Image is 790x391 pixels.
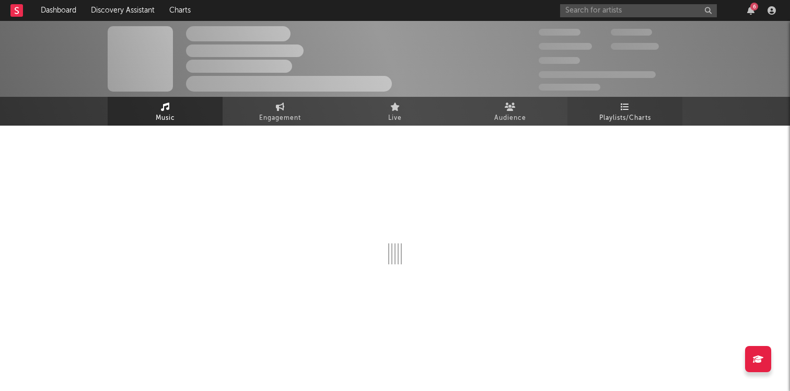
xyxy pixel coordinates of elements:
[750,3,758,10] div: 6
[611,43,659,50] span: 1,000,000
[539,43,592,50] span: 50,000,000
[259,112,301,125] span: Engagement
[539,57,580,64] span: 100,000
[611,29,652,36] span: 100,000
[539,71,656,78] span: 50,000,000 Monthly Listeners
[156,112,175,125] span: Music
[599,112,651,125] span: Playlists/Charts
[539,29,580,36] span: 300,000
[452,97,567,126] a: Audience
[567,97,682,126] a: Playlists/Charts
[338,97,452,126] a: Live
[108,97,223,126] a: Music
[747,6,754,15] button: 6
[560,4,717,17] input: Search for artists
[494,112,526,125] span: Audience
[223,97,338,126] a: Engagement
[388,112,402,125] span: Live
[539,84,600,91] span: Jump Score: 85.0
